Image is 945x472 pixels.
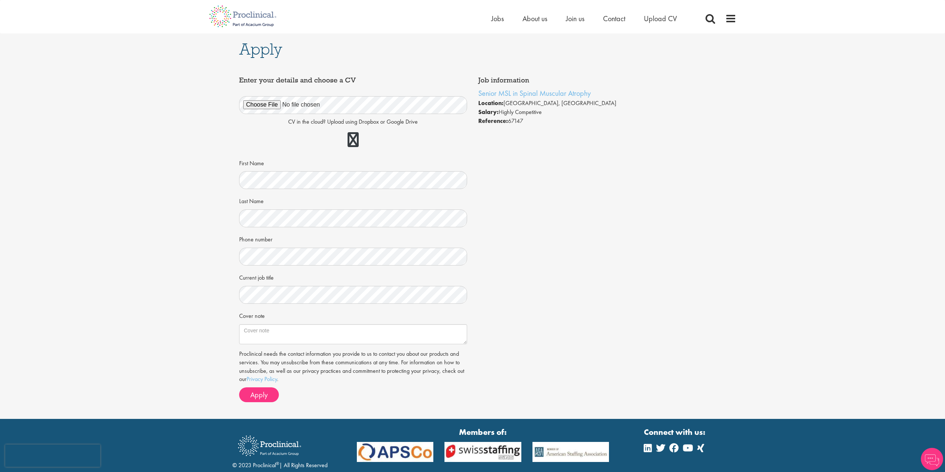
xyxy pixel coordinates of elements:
[921,448,943,470] img: Chatbot
[478,99,706,108] li: [GEOGRAPHIC_DATA], [GEOGRAPHIC_DATA]
[522,14,547,23] a: About us
[351,442,439,462] img: APSCo
[239,350,467,384] p: Proclinical needs the contact information you provide to us to contact you about our products and...
[239,271,274,282] label: Current job title
[603,14,625,23] a: Contact
[239,157,264,168] label: First Name
[232,430,328,470] div: © 2023 Proclinical | All Rights Reserved
[439,442,527,462] img: APSCo
[239,39,282,59] span: Apply
[239,77,467,84] h4: Enter your details and choose a CV
[491,14,504,23] a: Jobs
[250,390,268,400] span: Apply
[478,77,706,84] h4: Job information
[478,117,508,125] strong: Reference:
[5,445,100,467] iframe: reCAPTCHA
[644,426,707,438] strong: Connect with us:
[478,108,706,117] li: Highly Competitive
[239,118,467,126] p: CV in the cloud? Upload using Dropbox or Google Drive
[478,99,504,107] strong: Location:
[239,195,264,206] label: Last Name
[239,233,273,244] label: Phone number
[247,375,277,383] a: Privacy Policy
[478,108,499,116] strong: Salary:
[239,387,279,402] button: Apply
[239,309,265,320] label: Cover note
[276,460,279,466] sup: ®
[478,88,591,98] a: Senior MSL in Spinal Muscular Atrophy
[478,117,706,126] li: 67147
[566,14,584,23] a: Join us
[357,426,609,438] strong: Members of:
[527,442,615,462] img: APSCo
[232,430,307,461] img: Proclinical Recruitment
[644,14,677,23] a: Upload CV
